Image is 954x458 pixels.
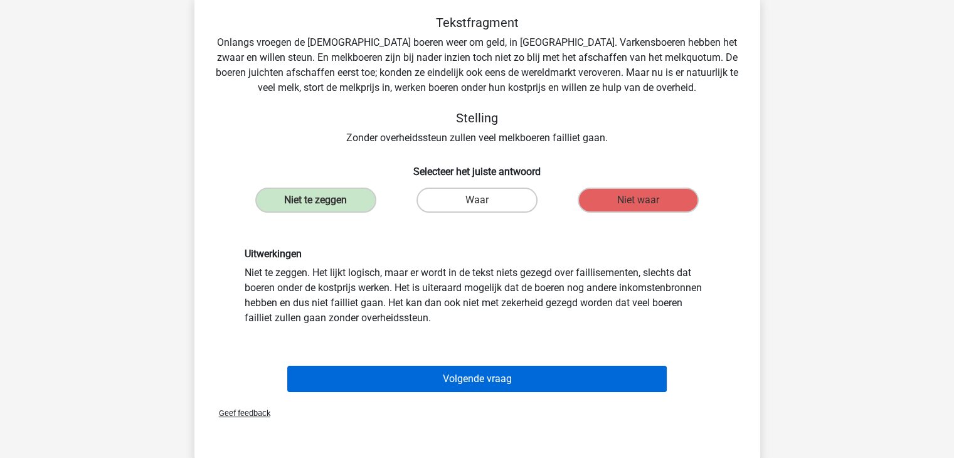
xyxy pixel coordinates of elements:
[209,408,270,418] span: Geef feedback
[215,110,740,125] h5: Stelling
[255,188,376,213] label: Niet te zeggen
[215,156,740,178] h6: Selecteer het juiste antwoord
[578,188,699,213] label: Niet waar
[416,188,538,213] label: Waar
[215,15,740,146] div: Onlangs vroegen de [DEMOGRAPHIC_DATA] boeren weer om geld, in [GEOGRAPHIC_DATA]. Varkensboeren he...
[235,248,719,325] div: Niet te zeggen. Het lijkt logisch, maar er wordt in de tekst niets gezegd over faillisementen, sl...
[287,366,667,392] button: Volgende vraag
[245,248,710,260] h6: Uitwerkingen
[215,15,740,30] h5: Tekstfragment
